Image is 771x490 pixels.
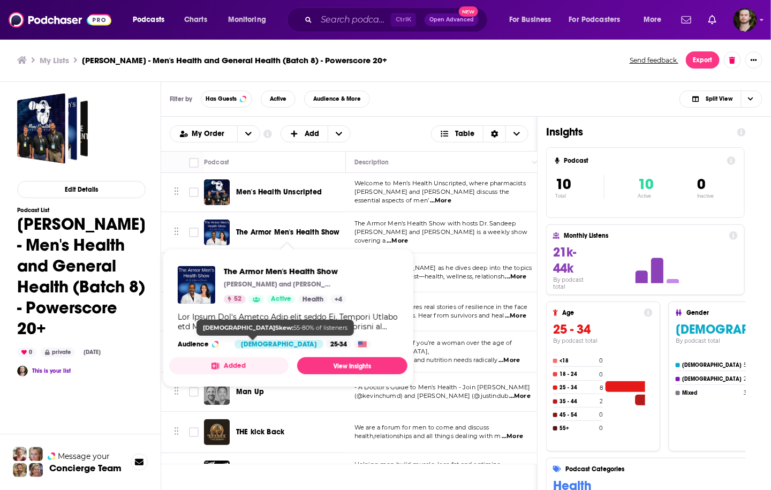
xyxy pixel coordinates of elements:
span: men care about most—health, wellness, relationsh [354,273,504,280]
img: Jules Profile [29,447,43,461]
a: Justin Hai - Men's Health and General Health (Batch 8) - Powerscore 20+ [17,93,88,164]
span: THE kick Back [236,427,284,436]
h3: Podcast List [17,207,146,214]
span: Message your [58,451,110,462]
span: Charts [184,12,207,27]
div: [DATE] [79,348,105,357]
span: New [459,6,478,17]
span: Toggle select row [189,187,199,197]
img: Men's Health Unscripted [204,179,230,205]
span: Podcasts [133,12,164,27]
h4: 0 [599,411,603,418]
span: The Armor Men's Health Show with hosts Dr. Sandeep [354,220,516,227]
button: Show More Button [745,51,762,69]
h4: Mixed [682,390,742,396]
h4: Podcast Categories [565,465,762,473]
span: - A Doctor's Guide to Men's Health - Join [PERSON_NAME] [354,383,530,391]
img: Barbara Profile [29,463,43,477]
img: The Jay Ferruggia Show [204,461,230,486]
button: open menu [636,11,675,28]
img: The Armor Men's Health Show [178,266,215,304]
div: Search podcasts, credits, & more... [297,7,498,32]
span: [PERSON_NAME] and [PERSON_NAME] is a weekly show covering a [354,228,527,244]
span: 10 [638,175,653,193]
button: Edit Details [17,181,146,198]
h4: 8 [600,385,603,391]
button: Export [686,51,720,69]
span: Ctrl K [391,13,416,27]
h4: 2 [744,375,747,382]
button: + Add [281,125,351,142]
div: 0 [17,348,36,357]
span: ...More [505,312,526,320]
input: Search podcasts, credits, & more... [316,11,391,28]
h3: Concierge Team [49,463,122,473]
h3: [PERSON_NAME] - Men's Health and General Health (Batch 8) - Powerscore 20+ [82,55,387,65]
span: Toggle select row [189,228,199,237]
span: ...More [387,237,408,245]
a: Health [298,295,328,304]
h3: My Lists [40,55,69,65]
h4: 3 [744,389,747,396]
button: Column Actions [528,156,541,169]
a: Men's Health Unscripted [236,187,322,198]
span: Monitoring [228,12,266,27]
span: I Choose Health shares real stories of resilience in the face [354,303,527,311]
button: Move [173,424,180,440]
a: View Insights [297,357,407,374]
p: Total [555,193,604,199]
h2: Choose View [679,91,762,108]
div: 25-34 [326,340,351,349]
span: 55-80% of listeners [203,324,347,331]
a: This is your list [32,367,71,374]
h4: 25 - 34 [560,385,598,391]
a: THE kick Back [236,427,284,438]
button: Choose View [431,125,529,142]
span: of health challenges. Hear from survivors and heal [354,312,504,319]
span: ...More [505,273,527,281]
button: open menu [237,126,260,142]
img: spencercarpenter9144412 [17,366,28,376]
h4: 2 [600,398,603,405]
a: Podchaser - Follow, Share and Rate Podcasts [9,10,111,30]
img: The Armor Men's Health Show [204,220,230,245]
h4: [DEMOGRAPHIC_DATA] [682,362,742,368]
span: Active [271,294,291,305]
button: Audience & More [304,91,370,108]
a: +4 [330,295,346,304]
span: For Podcasters [569,12,621,27]
span: ...More [430,197,451,205]
span: ...More [502,432,523,441]
span: The Armor Men's Health Show [236,228,340,237]
h4: 18 - 24 [560,371,597,378]
span: Has Guests [206,96,237,102]
span: More [644,12,662,27]
div: [DEMOGRAPHIC_DATA] [235,340,323,349]
span: 0 [697,175,705,193]
h4: 5 [744,361,747,368]
span: Toggle select row [189,387,199,397]
span: We are a forum for men to come and discuss [354,424,489,431]
b: [DEMOGRAPHIC_DATA] Skew: [203,324,293,331]
span: (@kevinchumd) and [PERSON_NAME] (@justindub [354,392,508,399]
span: your health, fitness, and nutrition needs radically [354,356,498,364]
h4: 35 - 44 [560,398,598,405]
span: ...More [498,356,520,365]
h4: By podcast total [553,337,653,344]
span: Add [305,130,319,138]
a: The Armor Men's Health Show [224,266,346,276]
span: Split View [706,96,732,102]
span: Active [270,96,286,102]
span: [PERSON_NAME] and [PERSON_NAME] discuss the essential aspects of men’ [354,188,509,204]
span: 52 [234,294,241,305]
button: Show profile menu [734,8,757,32]
button: Send feedback. [626,56,682,65]
h4: By podcast total [553,276,597,290]
a: 52 [224,295,246,304]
